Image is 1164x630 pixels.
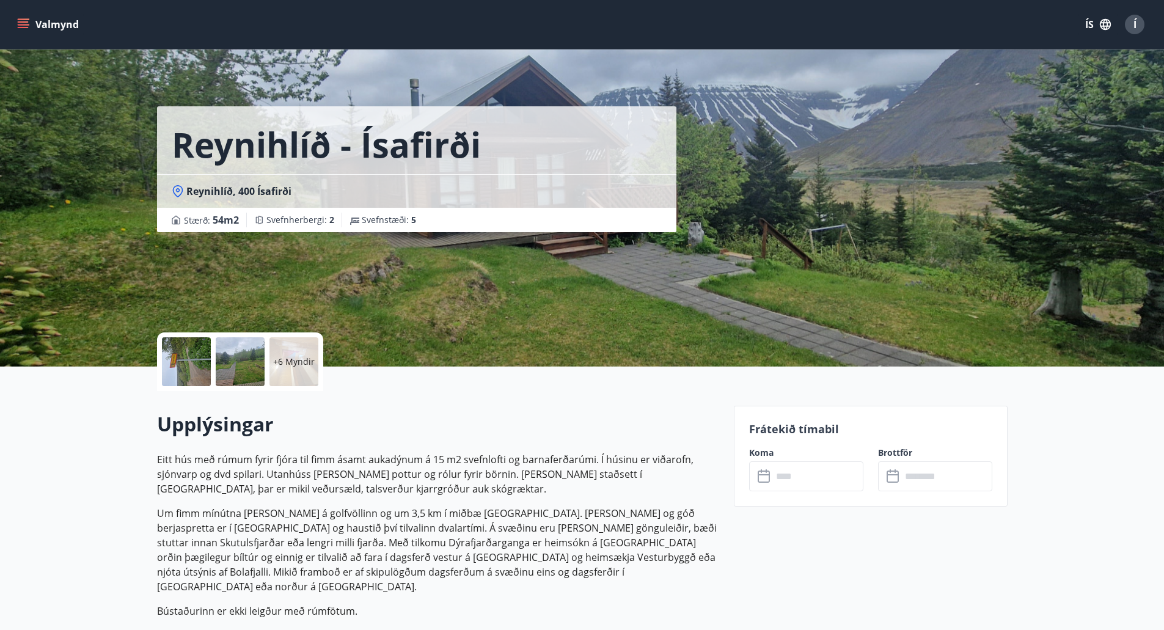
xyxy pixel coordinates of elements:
p: Eitt hús með rúmum fyrir fjóra til fimm ásamt aukadýnum á 15 m2 svefnlofti og barnaferðarúmi. Í h... [157,452,719,496]
p: Bústaðurinn er ekki leigður með rúmfötum. [157,604,719,618]
span: 5 [411,214,416,225]
span: 54 m2 [213,213,239,227]
button: ÍS [1078,13,1118,35]
p: +6 Myndir [273,356,315,368]
span: Svefnstæði : [362,214,416,226]
p: Frátekið tímabil [749,421,992,437]
span: 2 [329,214,334,225]
label: Brottför [878,447,992,459]
h2: Upplýsingar [157,411,719,438]
button: Í [1120,10,1149,39]
span: Reynihlíð, 400 Ísafirði [186,185,291,198]
p: Um fimm mínútna [PERSON_NAME] á golfvöllinn og um 3,5 km í miðbæ [GEOGRAPHIC_DATA]. [PERSON_NAME]... [157,506,719,594]
span: Í [1133,18,1137,31]
button: menu [15,13,84,35]
h1: Reynihlíð - Ísafirði [172,121,481,167]
span: Svefnherbergi : [266,214,334,226]
label: Koma [749,447,863,459]
span: Stærð : [184,213,239,227]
